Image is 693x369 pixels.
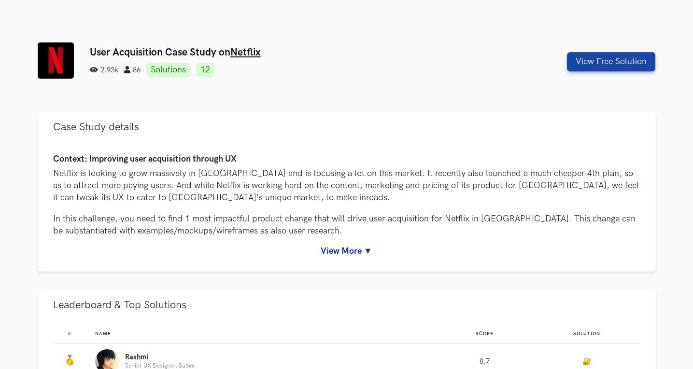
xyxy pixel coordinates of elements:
[38,42,74,79] img: Netflix logo
[53,246,640,256] a: View More ▼
[124,66,141,74] span: 86
[38,112,656,142] button: Case Study details
[53,299,186,312] span: Leaderboard & Top Solutions
[38,290,656,320] button: Leaderboard & Top Solutions
[573,331,600,337] span: Solution
[567,52,655,71] button: View Free Solution
[90,66,118,74] span: 2.93k
[146,63,190,77] a: Solutions
[90,46,499,58] h3: User Acquisition Case Study on
[125,363,195,369] p: Senior UX Designer, Subex
[38,142,656,272] div: Case Study details
[53,121,139,134] span: Case Study details
[53,167,640,204] p: Netflix is looking to grow massively in [GEOGRAPHIC_DATA] and is focusing a lot on this market. I...
[68,331,71,337] span: #
[476,331,494,337] span: Score
[125,354,195,361] p: Rashmi
[196,63,214,77] a: 12
[53,213,640,237] p: In this challenge, you need to find 1 most impactful product change that will drive user acquisit...
[64,355,75,366] img: Gold Medal
[582,357,591,366] a: 🔐
[53,154,640,164] h4: Context: Improving user acquisition through UX
[95,331,111,337] span: Name
[230,46,261,58] a: Netflix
